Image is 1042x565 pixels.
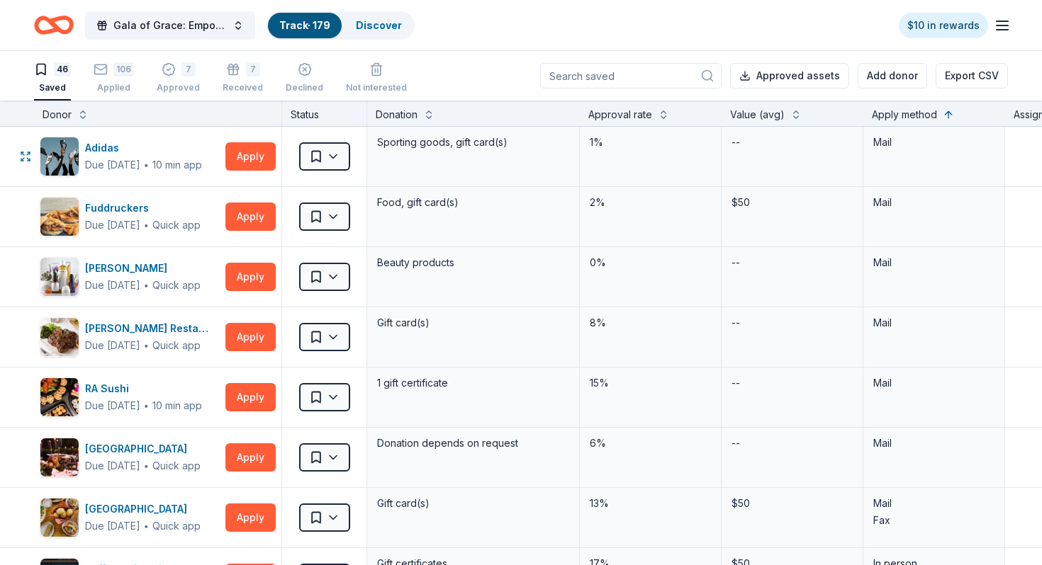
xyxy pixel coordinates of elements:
img: Image for Fuddruckers [40,198,79,236]
div: -- [730,433,741,453]
button: Image for Wood Ranch[GEOGRAPHIC_DATA]Due [DATE]∙Quick app [40,498,220,537]
div: [GEOGRAPHIC_DATA] [85,501,201,518]
a: Track· 179 [279,19,330,31]
div: 2% [588,193,712,212]
div: 1% [588,132,712,152]
div: Due [DATE] [85,217,140,234]
img: Image for Adidas [40,137,79,176]
span: ∙ [143,520,150,532]
div: Due [DATE] [85,337,140,354]
div: Approved [157,82,200,93]
button: Apply [225,323,276,351]
div: Status [282,101,367,126]
div: Value (avg) [730,106,785,123]
div: Quick app [152,459,201,473]
div: 7 [246,62,260,76]
div: 0% [588,253,712,273]
div: 10 min app [152,399,202,413]
div: 8% [588,313,712,333]
a: $10 in rewards [899,13,988,38]
div: Due [DATE] [85,156,140,173]
button: Image for Kiehl's[PERSON_NAME]Due [DATE]∙Quick app [40,257,220,297]
div: Food, gift card(s) [376,193,571,212]
div: Fax [873,512,995,529]
div: Beauty products [376,253,571,273]
div: Due [DATE] [85,397,140,414]
div: Quick app [152,278,201,292]
div: 7 [181,62,196,76]
div: 1 gift certificate [376,373,571,393]
span: ∙ [143,159,150,171]
button: Add donor [858,63,927,89]
button: Apply [225,202,276,231]
img: Image for Larsen's Restaurants [40,318,79,356]
div: -- [730,253,741,273]
div: Declined [286,82,323,93]
button: 46Saved [34,57,71,101]
button: 7Received [223,57,263,101]
button: Image for Larsen's Restaurants[PERSON_NAME] RestaurantsDue [DATE]∙Quick app [40,317,220,357]
div: -- [730,132,741,152]
div: Donation [376,106,418,123]
div: $50 [730,493,854,513]
div: Sporting goods, gift card(s) [376,132,571,152]
button: Approved assets [730,63,849,89]
div: [PERSON_NAME] Restaurants [85,320,220,337]
img: Image for South Coast Winery Resort & Spa [40,438,79,476]
div: Due [DATE] [85,277,140,294]
button: Export CSV [936,63,1008,89]
div: -- [730,373,741,393]
button: Image for Fuddruckers FuddruckersDue [DATE]∙Quick app [40,197,220,236]
div: Adidas [85,139,202,156]
div: Applied [94,82,134,93]
div: 15% [588,373,712,393]
button: Image for AdidasAdidasDue [DATE]∙10 min app [40,137,220,176]
div: Fuddruckers [85,200,201,217]
div: 46 [54,62,71,76]
div: $50 [730,193,854,212]
img: Image for Wood Ranch [40,498,79,537]
div: RA Sushi [85,380,202,397]
div: Mail [873,314,995,331]
input: Search saved [540,63,722,89]
div: 106 [113,62,134,76]
div: Mail [873,134,995,151]
span: ∙ [143,399,150,411]
a: Home [34,8,74,42]
div: Not interested [346,82,407,93]
div: Mail [873,194,995,211]
span: ∙ [143,279,150,291]
div: Quick app [152,338,201,353]
button: Image for RA SushiRA SushiDue [DATE]∙10 min app [40,377,220,417]
span: ∙ [143,339,150,351]
span: ∙ [143,219,150,231]
button: Not interested [346,57,407,101]
div: Mail [873,435,995,452]
img: Image for Kiehl's [40,258,79,296]
button: Apply [225,503,276,532]
div: Quick app [152,519,201,533]
div: [PERSON_NAME] [85,260,201,277]
div: 13% [588,493,712,513]
div: Mail [873,254,995,271]
div: Mail [873,375,995,392]
button: 106Applied [94,57,134,101]
div: Approval rate [588,106,652,123]
button: Image for South Coast Winery Resort & Spa[GEOGRAPHIC_DATA]Due [DATE]∙Quick app [40,438,220,477]
button: Apply [225,443,276,472]
div: 6% [588,433,712,453]
div: Gift card(s) [376,313,571,333]
div: Due [DATE] [85,457,140,474]
div: Saved [34,82,71,93]
button: Apply [225,263,276,291]
button: Declined [286,57,323,101]
div: Due [DATE] [85,518,140,535]
div: 10 min app [152,158,202,172]
span: Gala of Grace: Empowering Futures for El Porvenir [113,17,227,34]
div: Donor [43,106,72,123]
div: Donation depends on request [376,433,571,453]
div: Gift card(s) [376,493,571,513]
button: Apply [225,383,276,411]
div: -- [730,313,741,333]
button: 7Approved [157,57,200,101]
